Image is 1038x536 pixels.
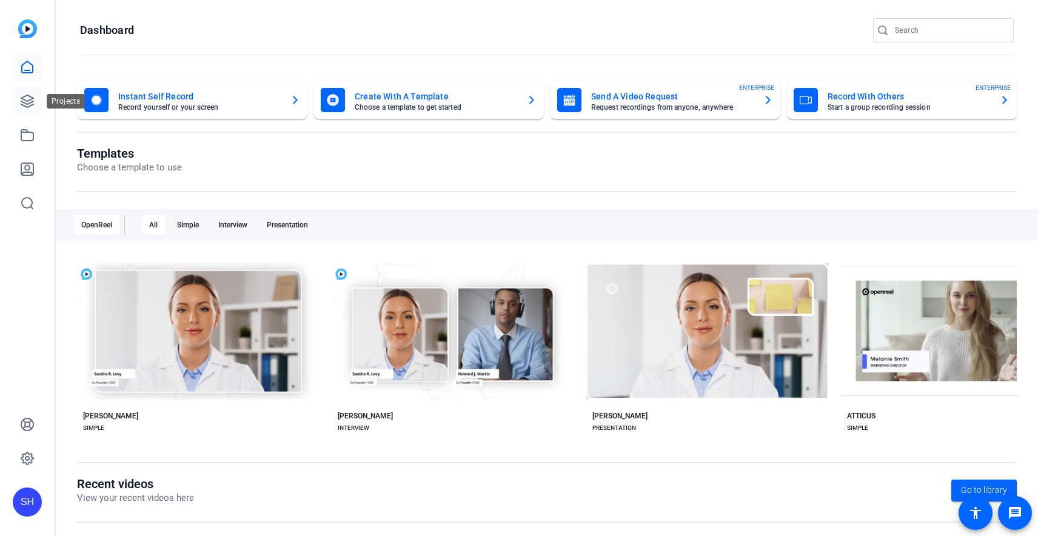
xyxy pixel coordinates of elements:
mat-card-title: Record With Others [828,89,990,104]
h1: Dashboard [80,23,134,38]
input: Search [895,23,1004,38]
mat-card-title: Send A Video Request [591,89,754,104]
p: Choose a template to use [77,161,182,175]
mat-card-title: Instant Self Record [118,89,281,104]
div: SIMPLE [847,423,868,433]
div: ATTICUS [847,411,876,421]
mat-card-subtitle: Record yourself or your screen [118,104,281,111]
img: blue-gradient.svg [18,19,37,38]
span: ENTERPRISE [976,83,1011,92]
button: Create With A TemplateChoose a template to get started [313,81,544,119]
div: SIMPLE [83,423,104,433]
div: Presentation [259,215,315,235]
mat-icon: message [1008,506,1022,520]
h1: Templates [77,146,182,161]
mat-card-subtitle: Request recordings from anyone, anywhere [591,104,754,111]
mat-card-subtitle: Start a group recording session [828,104,990,111]
button: Record With OthersStart a group recording sessionENTERPRISE [786,81,1017,119]
div: Interview [211,215,255,235]
div: Simple [170,215,206,235]
div: All [142,215,165,235]
h1: Recent videos [77,477,194,491]
div: OpenReel [74,215,119,235]
button: Instant Self RecordRecord yourself or your screen [77,81,307,119]
p: View your recent videos here [77,491,194,505]
div: SH [13,487,42,517]
div: PRESENTATION [592,423,636,433]
div: [PERSON_NAME] [592,411,648,421]
div: Projects [47,94,85,109]
mat-card-title: Create With A Template [355,89,517,104]
div: [PERSON_NAME] [83,411,138,421]
div: INTERVIEW [338,423,369,433]
span: Go to library [961,484,1007,497]
mat-icon: accessibility [968,506,983,520]
a: Go to library [951,480,1017,501]
button: Send A Video RequestRequest recordings from anyone, anywhereENTERPRISE [550,81,780,119]
div: [PERSON_NAME] [338,411,393,421]
span: ENTERPRISE [739,83,774,92]
mat-card-subtitle: Choose a template to get started [355,104,517,111]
